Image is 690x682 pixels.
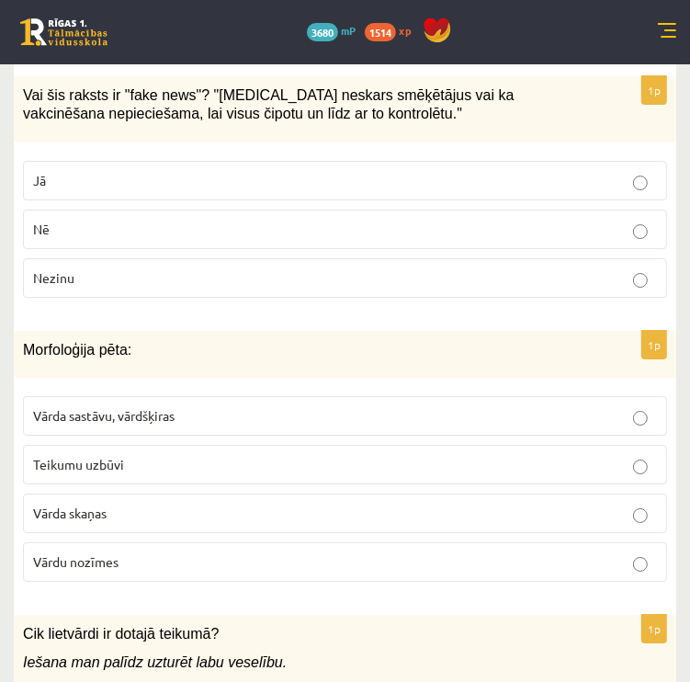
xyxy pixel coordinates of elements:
[33,407,175,424] span: Vārda sastāvu, vārdšķiras
[365,23,396,41] span: 1514
[33,553,119,570] span: Vārdu nozīmes
[641,75,667,105] p: 1p
[33,456,124,472] span: Teikumu uzbūvi
[641,330,667,359] p: 1p
[633,460,648,474] input: Teikumu uzbūvi
[23,87,515,122] span: Vai šis raksts ir "fake news"? "[MEDICAL_DATA] neskars smēķētājus vai ka vakcinēšana nepieciešama...
[33,172,46,188] span: Jā
[23,342,131,358] span: Morfoloģija pēta:
[33,505,107,521] span: Vārda skaņas
[633,557,648,572] input: Vārdu nozīmes
[33,221,50,237] span: Nē
[641,614,667,643] p: 1p
[399,23,411,38] span: xp
[23,654,287,670] i: Iešana man palīdz uzturēt labu veselību.
[33,269,74,286] span: Nezinu
[633,411,648,426] input: Vārda sastāvu, vārdšķiras
[633,273,648,288] input: Nezinu
[23,626,219,642] span: Cik lietvārdi ir dotajā teikumā?
[365,23,420,38] a: 1514 xp
[20,18,107,46] a: Rīgas 1. Tālmācības vidusskola
[633,224,648,239] input: Nē
[633,176,648,190] input: Jā
[633,508,648,523] input: Vārda skaņas
[341,23,356,38] span: mP
[307,23,338,41] span: 3680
